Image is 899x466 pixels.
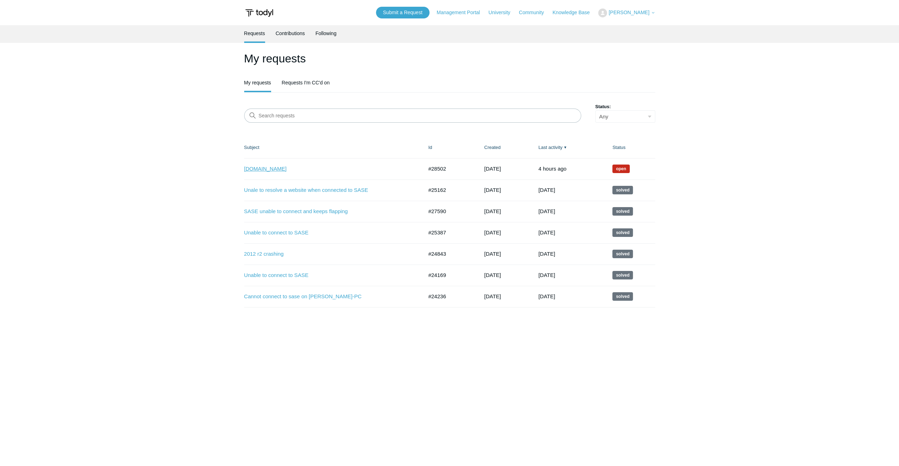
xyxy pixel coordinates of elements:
time: 10/02/2025, 04:01 [538,166,566,172]
th: Subject [244,137,421,158]
th: Status [605,137,655,158]
span: This request has been solved [612,250,633,258]
time: 04/09/2025, 16:24 [484,272,501,278]
a: Unale to resolve a website when connected to SASE [244,186,412,194]
label: Status: [595,103,655,110]
a: My requests [244,74,271,91]
span: This request has been solved [612,207,633,216]
time: 05/21/2025, 09:02 [538,272,555,278]
a: [DOMAIN_NAME] [244,165,412,173]
time: 04/14/2025, 10:52 [484,293,501,299]
a: University [488,9,517,16]
time: 09/17/2025, 17:02 [538,208,555,214]
td: #24843 [421,243,477,265]
input: Search requests [244,109,581,123]
td: #25387 [421,222,477,243]
a: Following [315,25,336,41]
a: SASE unable to connect and keeps flapping [244,207,412,216]
time: 09/29/2025, 09:43 [484,166,501,172]
td: #27590 [421,201,477,222]
span: We are working on a response for you [612,165,630,173]
a: Contributions [276,25,305,41]
button: [PERSON_NAME] [598,9,655,17]
span: This request has been solved [612,271,633,279]
span: This request has been solved [612,186,633,194]
time: 09/24/2025, 14:22 [538,187,555,193]
a: Created [484,145,500,150]
a: Submit a Request [376,7,429,18]
th: Id [421,137,477,158]
a: Cannot connect to sase on [PERSON_NAME]-PC [244,293,412,301]
time: 05/05/2025, 17:02 [538,293,555,299]
a: Unable to connect to SASE [244,271,412,279]
time: 05/13/2025, 09:03 [484,251,501,257]
a: Knowledge Base [552,9,597,16]
a: Management Portal [437,9,487,16]
a: Requests I'm CC'd on [282,74,330,91]
td: #24236 [421,286,477,307]
td: #28502 [421,158,477,179]
a: Requests [244,25,265,41]
a: 2012 r2 crashing [244,250,412,258]
time: 08/21/2025, 10:32 [484,208,501,214]
span: [PERSON_NAME] [608,10,649,15]
a: Unable to connect to SASE [244,229,412,237]
time: 05/28/2025, 14:29 [484,187,501,193]
time: 06/08/2025, 13:02 [538,251,555,257]
td: #25162 [421,179,477,201]
a: Last activity▼ [538,145,562,150]
span: This request has been solved [612,228,633,237]
span: This request has been solved [612,292,633,301]
td: #24169 [421,265,477,286]
time: 06/29/2025, 15:02 [538,229,555,235]
a: Community [519,9,551,16]
h1: My requests [244,50,655,67]
span: ▼ [563,145,567,150]
img: Todyl Support Center Help Center home page [244,6,274,20]
time: 06/09/2025, 14:03 [484,229,501,235]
